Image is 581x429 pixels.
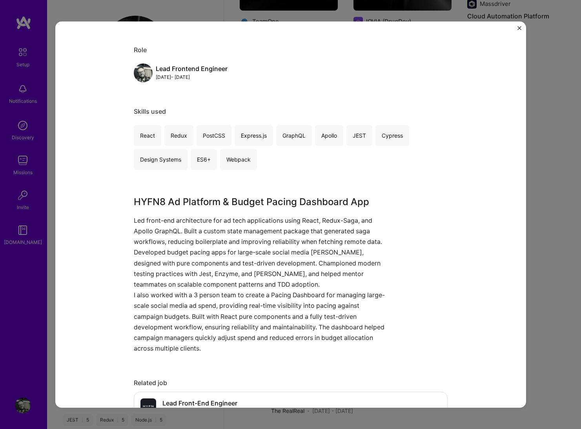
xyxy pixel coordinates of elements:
div: Apollo [315,125,343,146]
div: PostCSS [197,125,231,146]
div: Related job [134,379,448,387]
div: React [134,125,161,146]
div: ES6+ [191,149,217,170]
h3: HYFN8 Ad Platform & Budget Pacing Dashboard App [134,195,389,209]
h4: Lead Front-End Engineer [162,400,237,407]
p: I also worked with a 3 person team to create a Pacing Dashboard for managing large-scale social m... [134,290,389,354]
div: Express.js [235,125,273,146]
img: Company logo [140,398,156,414]
div: Cypress [375,125,409,146]
div: Role [134,46,448,54]
div: Webpack [220,149,257,170]
div: Skills used [134,107,448,116]
button: Close [517,26,521,35]
div: JEST [346,125,372,146]
div: · [DATE] - [DATE] [180,407,223,415]
p: Led front-end architecture for ad tech applications using React, Redux-Saga, and Apollo GraphQL. ... [134,215,389,290]
div: Design Systems [134,149,188,170]
div: HYFN [162,407,177,415]
div: Redux [164,125,193,146]
div: [DATE] - [DATE] [156,73,228,81]
div: GraphQL [276,125,312,146]
div: Lead Frontend Engineer [156,65,228,73]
